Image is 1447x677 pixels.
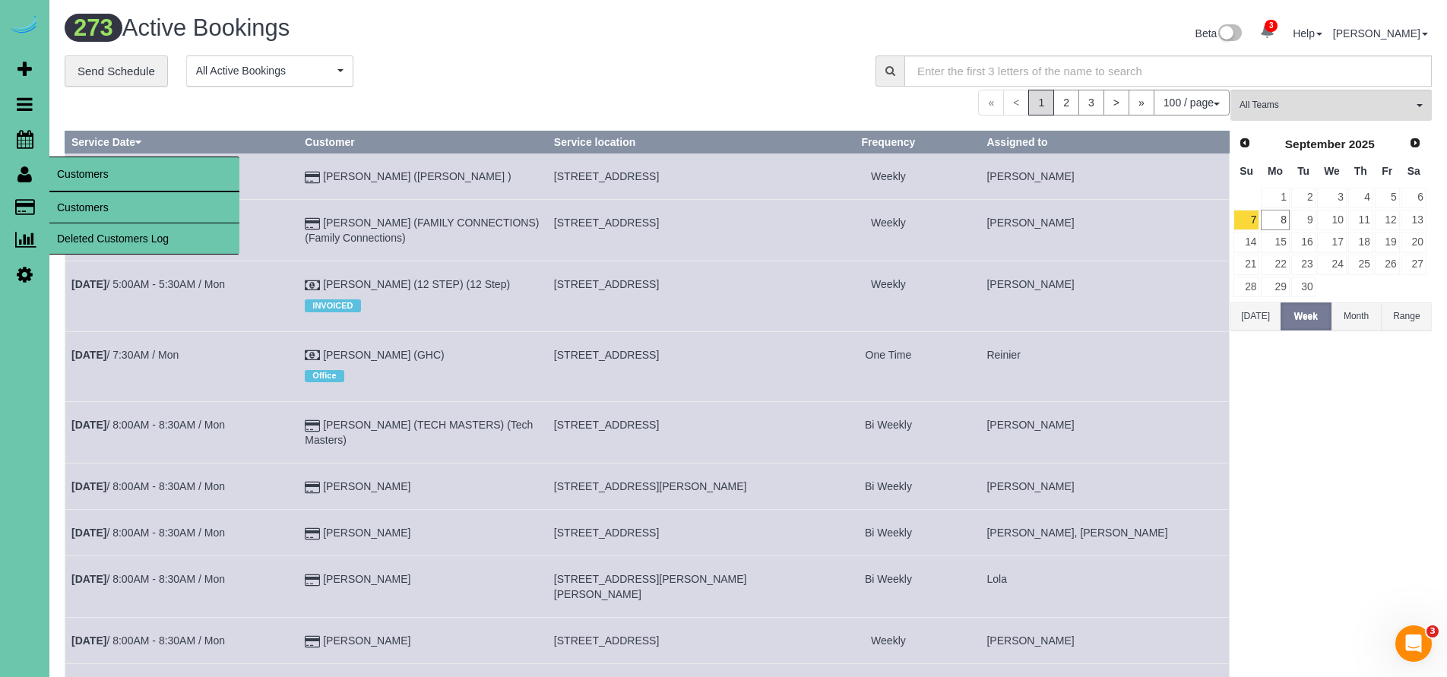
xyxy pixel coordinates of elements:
td: Customer [299,618,548,664]
td: Customer [299,402,548,463]
nav: Pagination navigation [978,90,1230,115]
a: 3 [1252,15,1282,49]
a: 3 [1078,90,1104,115]
i: Credit Card Payment [305,637,320,647]
td: Customer [299,261,548,331]
a: 2 [1053,90,1079,115]
button: 100 / page [1154,90,1230,115]
span: Next [1409,137,1421,149]
span: Sunday [1240,165,1253,177]
span: < [1003,90,1029,115]
th: Assigned to [980,131,1230,153]
th: Frequency [796,131,980,153]
td: Frequency [796,510,980,556]
td: Assigned to [980,510,1230,556]
a: [PERSON_NAME] [323,527,410,539]
span: [STREET_ADDRESS][PERSON_NAME] [554,480,747,492]
a: Deleted Customers Log [49,223,239,254]
a: 22 [1261,255,1289,275]
th: Customer [299,131,548,153]
a: 6 [1401,188,1426,208]
a: [PERSON_NAME] [323,634,410,647]
span: INVOICED [305,299,360,312]
a: [DATE]/ 5:00AM - 5:30AM / Mon [71,278,225,290]
td: Assigned to [980,153,1230,200]
a: 25 [1348,255,1373,275]
a: [PERSON_NAME] (12 STEP) (12 Step) [323,278,510,290]
a: 5 [1375,188,1400,208]
td: Customer [299,510,548,556]
td: Customer [299,200,548,261]
td: Assigned to [980,402,1230,463]
td: Schedule date [65,556,299,618]
span: Monday [1268,165,1283,177]
a: 28 [1233,277,1259,297]
span: [STREET_ADDRESS] [554,419,659,431]
td: Customer [299,463,548,510]
a: [PERSON_NAME] [323,573,410,585]
td: Service location [547,200,796,261]
a: 4 [1348,188,1373,208]
a: [PERSON_NAME] (GHC) [323,349,444,361]
td: Schedule date [65,402,299,463]
b: [DATE] [71,634,106,647]
td: Frequency [796,153,980,200]
a: 11 [1348,210,1373,230]
td: Schedule date [65,153,299,200]
i: Credit Card Payment [305,482,320,493]
span: 3 [1265,20,1278,32]
span: Thursday [1354,165,1367,177]
span: All Teams [1240,99,1413,112]
a: [PERSON_NAME] ([PERSON_NAME] ) [323,170,511,182]
span: [STREET_ADDRESS] [554,527,659,539]
td: Schedule date [65,510,299,556]
a: Prev [1234,133,1255,154]
a: 9 [1291,210,1316,230]
span: [STREET_ADDRESS] [554,170,659,182]
span: Tuesday [1297,165,1309,177]
span: Prev [1239,137,1251,149]
td: Service location [547,402,796,463]
a: [DATE]/ 8:00AM - 8:30AM / Mon [71,419,225,431]
td: Service location [547,153,796,200]
b: [DATE] [71,349,106,361]
span: Saturday [1407,165,1420,177]
a: 24 [1317,255,1346,275]
td: Service location [547,556,796,618]
span: [STREET_ADDRESS] [554,349,659,361]
a: [DATE]/ 8:00AM - 8:30AM / Mon [71,480,225,492]
a: > [1103,90,1129,115]
td: Assigned to [980,331,1230,401]
th: Service location [547,131,796,153]
button: Month [1331,302,1382,331]
td: Assigned to [980,463,1230,510]
span: « [978,90,1004,115]
a: 3 [1317,188,1346,208]
a: 14 [1233,232,1259,252]
td: Frequency [796,200,980,261]
a: Customers [49,192,239,223]
b: [DATE] [71,573,106,585]
span: All Active Bookings [196,63,334,78]
img: Automaid Logo [9,15,40,36]
td: Schedule date [65,463,299,510]
span: 273 [65,14,122,42]
a: [PERSON_NAME] (FAMILY CONNECTIONS) (Family Connections) [305,217,539,244]
a: 1 [1261,188,1289,208]
a: 12 [1375,210,1400,230]
a: 13 [1401,210,1426,230]
i: Credit Card Payment [305,575,320,586]
a: Send Schedule [65,55,168,87]
span: Office [305,370,344,382]
span: 2025 [1349,138,1375,150]
h1: Active Bookings [65,15,737,41]
button: Week [1281,302,1331,331]
a: 8 [1261,210,1289,230]
span: Friday [1382,165,1392,177]
a: Help [1293,27,1322,40]
a: » [1129,90,1154,115]
a: 30 [1291,277,1316,297]
span: 3 [1426,625,1439,637]
td: Assigned to [980,618,1230,664]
